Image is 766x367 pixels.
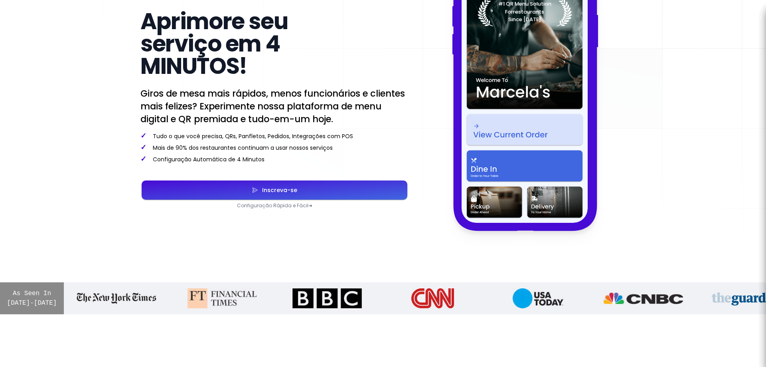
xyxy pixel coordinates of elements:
[258,187,297,193] div: Inscreva-se
[140,155,409,163] p: Configuração Automática de 4 Minutos
[140,143,409,152] p: Mais de 90% dos restaurantes continuam a usar nossos serviços
[140,132,409,140] p: Tudo o que você precisa, QRs, Panfletos, Pedidos, Integrações com POS
[140,131,146,141] span: ✓
[140,154,146,164] span: ✓
[140,202,409,209] p: Configuração Rápida e Fácil ➜
[140,142,146,152] span: ✓
[142,181,407,200] button: Inscreva-se
[140,87,409,125] p: Giros de mesa mais rápidos, menos funcionários e clientes mais felizes? Experimente nossa platafo...
[140,6,288,82] span: Aprimore seu serviço em 4 MINUTOS!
